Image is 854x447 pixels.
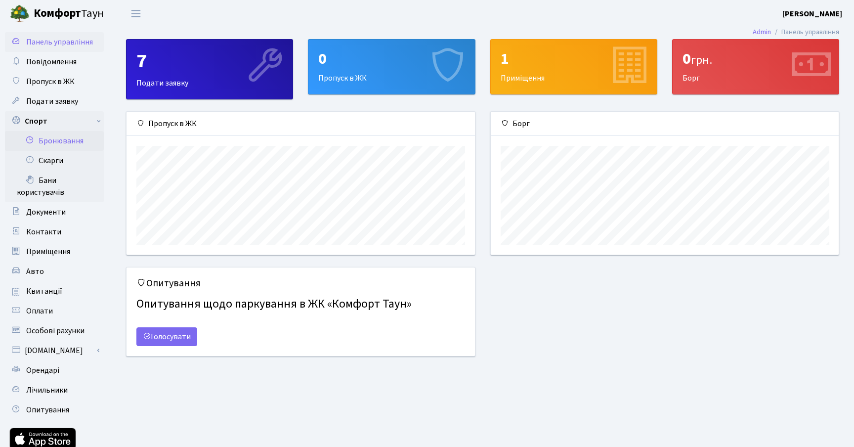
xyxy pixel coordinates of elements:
[782,8,842,20] a: [PERSON_NAME]
[26,365,59,376] span: Орендарі
[5,131,104,151] a: Бронювання
[26,325,85,336] span: Особові рахунки
[5,202,104,222] a: Документи
[26,404,69,415] span: Опитування
[5,91,104,111] a: Подати заявку
[5,32,104,52] a: Панель управління
[490,39,657,94] a: 1Приміщення
[5,151,104,171] a: Скарги
[738,22,854,43] nav: breadcrumb
[26,56,77,67] span: Повідомлення
[501,49,647,68] div: 1
[26,207,66,218] span: Документи
[26,246,70,257] span: Приміщення
[5,222,104,242] a: Контакти
[127,112,475,136] div: Пропуск в ЖК
[5,52,104,72] a: Повідомлення
[491,112,839,136] div: Борг
[34,5,81,21] b: Комфорт
[136,49,283,73] div: 7
[126,39,293,99] a: 7Подати заявку
[683,49,829,68] div: 0
[771,27,839,38] li: Панель управління
[673,40,839,94] div: Борг
[308,40,474,94] div: Пропуск в ЖК
[26,306,53,316] span: Оплати
[5,380,104,400] a: Лічильники
[26,37,93,47] span: Панель управління
[10,4,30,24] img: logo.png
[5,341,104,360] a: [DOMAIN_NAME]
[136,277,465,289] h5: Опитування
[318,49,465,68] div: 0
[5,111,104,131] a: Спорт
[5,242,104,262] a: Приміщення
[26,76,75,87] span: Пропуск в ЖК
[5,321,104,341] a: Особові рахунки
[5,301,104,321] a: Оплати
[26,266,44,277] span: Авто
[127,40,293,99] div: Подати заявку
[691,51,712,69] span: грн.
[5,72,104,91] a: Пропуск в ЖК
[136,327,197,346] a: Голосувати
[782,8,842,19] b: [PERSON_NAME]
[308,39,475,94] a: 0Пропуск в ЖК
[34,5,104,22] span: Таун
[491,40,657,94] div: Приміщення
[5,171,104,202] a: Бани користувачів
[26,286,62,297] span: Квитанції
[136,293,465,315] h4: Опитування щодо паркування в ЖК «Комфорт Таун»
[753,27,771,37] a: Admin
[5,262,104,281] a: Авто
[26,226,61,237] span: Контакти
[124,5,148,22] button: Переключити навігацію
[26,385,68,396] span: Лічильники
[5,400,104,420] a: Опитування
[5,281,104,301] a: Квитанції
[5,360,104,380] a: Орендарі
[26,96,78,107] span: Подати заявку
